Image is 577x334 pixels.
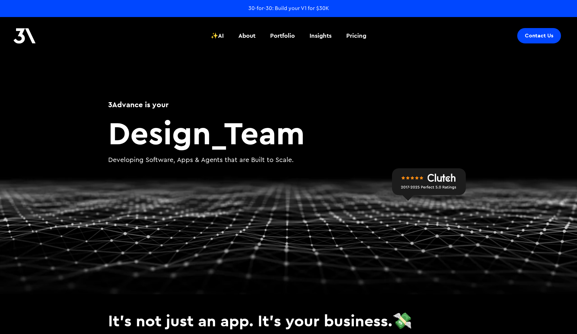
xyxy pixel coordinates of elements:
[248,5,329,12] a: 30-for-30: Build your V1 for $30K
[108,112,211,153] span: Design
[525,32,553,39] div: Contact Us
[211,112,224,153] span: _
[108,117,469,149] h2: Team
[270,31,295,40] div: Portfolio
[310,31,332,40] div: Insights
[346,31,366,40] div: Pricing
[108,311,469,330] h3: It's not just an app. It's your business.💸
[207,23,228,48] a: ✨AI
[342,23,370,48] a: Pricing
[306,23,336,48] a: Insights
[234,23,259,48] a: About
[238,31,255,40] div: About
[108,155,469,165] p: Developing Software, Apps & Agents that are Built to Scale.
[517,28,561,43] a: Contact Us
[266,23,299,48] a: Portfolio
[211,31,224,40] div: ✨AI
[108,99,469,110] h1: 3Advance is your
